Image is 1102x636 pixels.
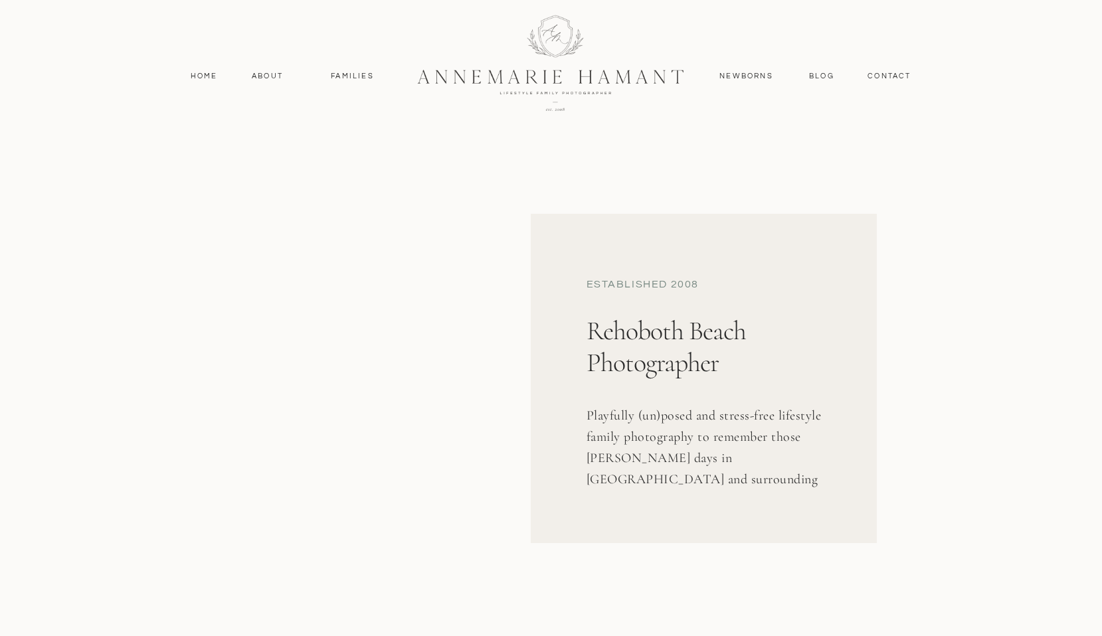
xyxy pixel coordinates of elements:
[248,70,287,82] a: About
[185,70,224,82] a: Home
[323,70,383,82] a: Families
[587,405,837,494] h3: Playfully (un)posed and stress-free lifestyle family photography to remember those [PERSON_NAME] ...
[587,277,856,295] div: established 2008
[715,70,779,82] a: Newborns
[587,315,850,430] h1: Rehoboth Beach Photographer
[806,70,838,82] a: Blog
[861,70,919,82] a: contact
